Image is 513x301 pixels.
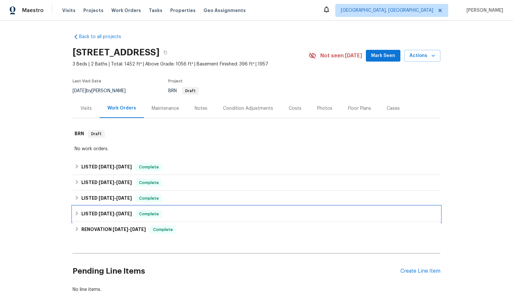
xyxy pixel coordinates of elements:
span: - [99,180,132,185]
span: Geo Assignments [203,7,246,14]
div: Work Orders [107,105,136,111]
button: Mark Seen [366,50,400,62]
span: [GEOGRAPHIC_DATA], [GEOGRAPHIC_DATA] [341,7,433,14]
span: [DATE] [99,165,114,169]
span: [PERSON_NAME] [464,7,503,14]
span: Visits [62,7,76,14]
span: BRN [168,89,199,93]
span: Complete [136,195,161,202]
h6: LISTED [81,210,132,218]
div: Create Line Item [400,268,440,274]
div: by [PERSON_NAME] [73,87,133,95]
div: Costs [289,105,301,112]
span: Draft [183,89,198,93]
div: Photos [317,105,332,112]
span: Not seen [DATE] [320,52,362,59]
span: - [99,211,132,216]
span: [DATE] [99,180,114,185]
span: [DATE] [116,196,132,200]
div: Floor Plans [348,105,371,112]
span: [DATE] [116,165,132,169]
button: Actions [404,50,440,62]
span: Complete [150,226,175,233]
span: [DATE] [130,227,146,232]
span: [DATE] [116,180,132,185]
span: Actions [409,52,435,60]
span: [DATE] [73,89,86,93]
span: - [99,165,132,169]
div: RENOVATION [DATE]-[DATE]Complete [73,222,440,237]
h2: [STREET_ADDRESS] [73,49,159,56]
span: Draft [89,131,104,137]
span: Last Visit Date [73,79,101,83]
span: Tasks [149,8,162,13]
button: Copy Address [159,47,171,58]
span: Maestro [22,7,44,14]
h6: RENOVATION [81,226,146,234]
span: Complete [136,211,161,217]
a: Back to all projects [73,34,135,40]
div: Maintenance [152,105,179,112]
span: 3 Beds | 2 Baths | Total: 1452 ft² | Above Grade: 1056 ft² | Basement Finished: 396 ft² | 1957 [73,61,309,67]
span: Properties [170,7,196,14]
div: LISTED [DATE]-[DATE]Complete [73,206,440,222]
div: No line items. [73,286,440,293]
span: Complete [136,164,161,170]
div: BRN Draft [73,123,440,144]
span: Project [168,79,183,83]
div: Visits [80,105,92,112]
span: [DATE] [99,211,114,216]
h6: LISTED [81,163,132,171]
div: Condition Adjustments [223,105,273,112]
div: No work orders. [75,146,438,152]
h6: LISTED [81,179,132,187]
span: Work Orders [111,7,141,14]
span: [DATE] [99,196,114,200]
span: - [99,196,132,200]
div: LISTED [DATE]-[DATE]Complete [73,191,440,206]
span: Projects [83,7,104,14]
h6: LISTED [81,194,132,202]
span: Complete [136,179,161,186]
h2: Pending Line Items [73,256,400,286]
div: Cases [387,105,400,112]
div: LISTED [DATE]-[DATE]Complete [73,175,440,191]
span: - [113,227,146,232]
span: [DATE] [113,227,128,232]
div: LISTED [DATE]-[DATE]Complete [73,159,440,175]
span: Mark Seen [371,52,395,60]
h6: BRN [75,130,84,138]
span: [DATE] [116,211,132,216]
div: Notes [195,105,207,112]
